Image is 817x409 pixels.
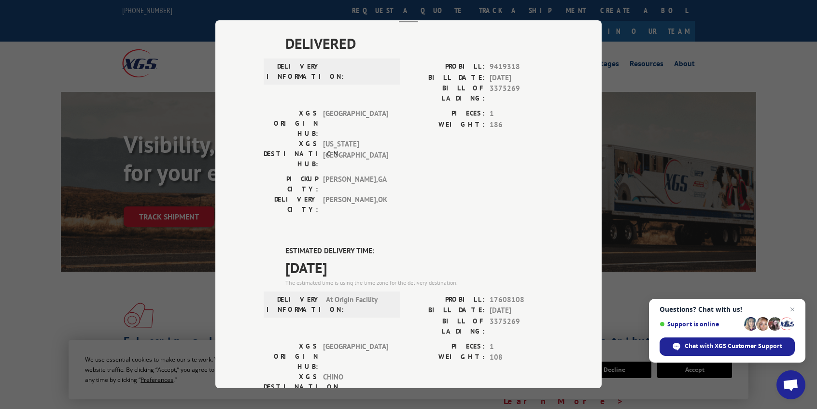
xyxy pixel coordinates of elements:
[490,352,553,363] span: 108
[408,294,485,306] label: PROBILL:
[490,61,553,73] span: 9419318
[408,83,485,103] label: BILL OF LADING:
[490,119,553,131] span: 186
[408,73,485,84] label: BILL DATE:
[264,108,318,139] label: XGS ORIGIN HUB:
[323,194,388,215] span: [PERSON_NAME] , OK
[408,61,485,73] label: PROBILL:
[490,294,553,306] span: 17608108
[490,341,553,352] span: 1
[685,342,782,351] span: Chat with XGS Customer Support
[285,278,553,287] div: The estimated time is using the time zone for the delivery destination.
[267,294,321,315] label: DELIVERY INFORMATION:
[660,306,795,313] span: Questions? Chat with us!
[326,294,391,315] span: At Origin Facility
[408,108,485,119] label: PIECES:
[264,194,318,215] label: DELIVERY CITY:
[408,305,485,316] label: BILL DATE:
[408,352,485,363] label: WEIGHT:
[285,246,553,257] label: ESTIMATED DELIVERY TIME:
[285,32,553,54] span: DELIVERED
[408,316,485,336] label: BILL OF LADING:
[490,73,553,84] span: [DATE]
[323,372,388,402] span: CHINO
[323,341,388,372] span: [GEOGRAPHIC_DATA]
[285,257,553,278] span: [DATE]
[408,119,485,131] label: WEIGHT:
[490,305,553,316] span: [DATE]
[408,341,485,352] label: PIECES:
[490,316,553,336] span: 3375269
[490,83,553,103] span: 3375269
[264,174,318,194] label: PICKUP CITY:
[323,174,388,194] span: [PERSON_NAME] , GA
[323,139,388,169] span: [US_STATE][GEOGRAPHIC_DATA]
[660,321,741,328] span: Support is online
[323,108,388,139] span: [GEOGRAPHIC_DATA]
[264,372,318,402] label: XGS DESTINATION HUB:
[264,139,318,169] label: XGS DESTINATION HUB:
[490,108,553,119] span: 1
[787,304,798,315] span: Close chat
[660,337,795,356] div: Chat with XGS Customer Support
[267,61,321,82] label: DELIVERY INFORMATION:
[776,370,805,399] div: Open chat
[264,341,318,372] label: XGS ORIGIN HUB:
